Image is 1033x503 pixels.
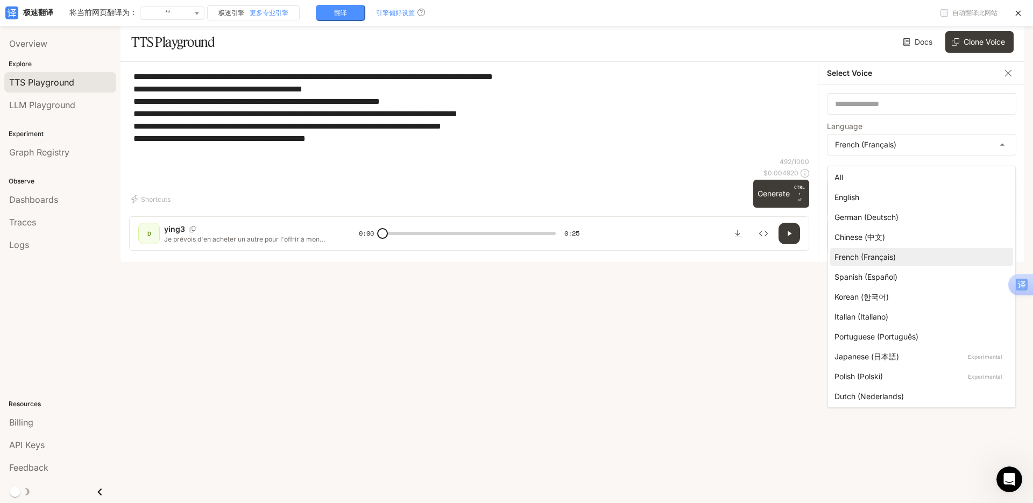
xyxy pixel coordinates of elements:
div: English [834,192,1004,203]
div: Japanese (日本語) [834,351,1004,362]
div: Italian (Italiano) [834,311,1004,322]
p: Experimental [966,372,1004,381]
div: Dutch (Nederlands) [834,391,1004,402]
div: French (Français) [834,251,1004,263]
div: Polish (Polski) [834,371,1004,382]
p: Experimental [966,352,1004,362]
div: Spanish (Español) [834,271,1004,282]
div: German (Deutsch) [834,211,1004,223]
div: All [834,172,1004,183]
iframe: Intercom live chat [996,466,1022,492]
div: Chinese (中文) [834,231,1004,243]
div: Portuguese (Português) [834,331,1004,342]
div: Korean (한국어) [834,291,1004,302]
